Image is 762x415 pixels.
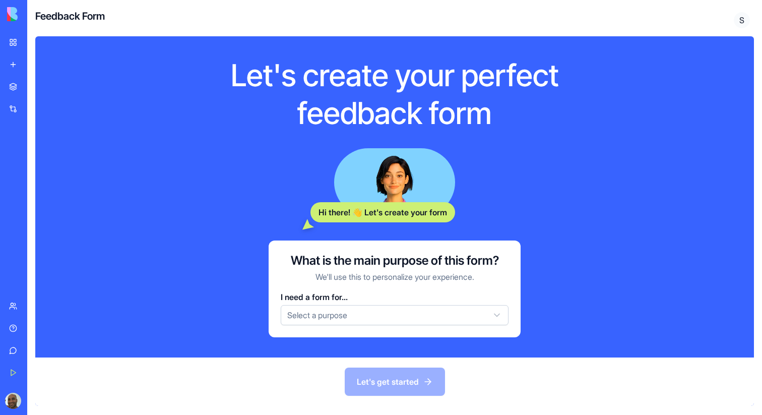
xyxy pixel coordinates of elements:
h4: Feedback Form [35,9,105,23]
div: Hi there! 👋 Let's create your form [310,202,455,222]
span: I need a form for... [281,292,348,302]
p: We'll use this to personalize your experience. [315,271,474,283]
span: S [734,12,750,28]
img: logo [7,7,70,21]
h3: What is the main purpose of this form? [291,253,499,269]
img: ACg8ocKs9cCpOssk_FPawJUO_EP4HIFLCPDJ_inxf66x87b8RoQTU9Py3A=s96-c [5,393,21,409]
h1: Let's create your perfect feedback form [201,56,588,132]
